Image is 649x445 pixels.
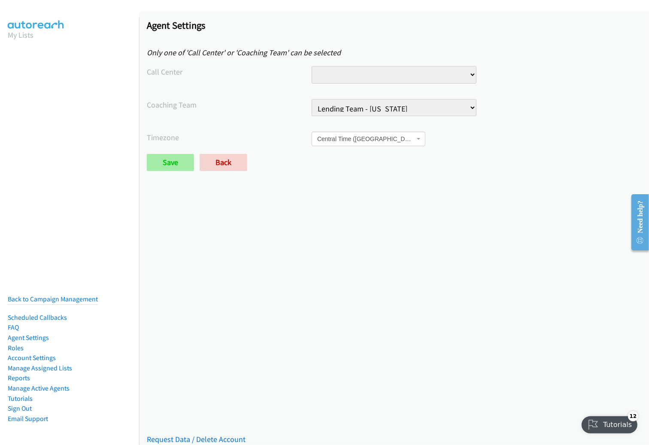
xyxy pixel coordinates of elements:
a: Agent Settings [8,334,49,342]
iframe: Resource Center [625,188,649,256]
span: Central Time (US & Canada) [312,132,425,146]
a: Reports [8,374,30,382]
a: Account Settings [8,354,56,362]
input: Save [147,154,194,171]
span: Central Time (US & Canada) [317,135,415,143]
a: Manage Active Agents [8,384,70,392]
h1: Agent Settings [147,19,641,31]
a: Back to Campaign Management [8,295,98,303]
a: Email Support [8,415,48,423]
label: Coaching Team [147,99,312,111]
a: Roles [8,344,24,352]
iframe: Checklist [576,408,643,439]
a: Request Data / Delete Account [147,434,246,444]
a: Manage Assigned Lists [8,364,72,372]
label: Timezone [147,132,312,143]
a: Tutorials [8,394,33,403]
em: Only one of 'Call Center' or 'Coaching Team' can be selected [147,48,341,57]
a: FAQ [8,323,19,331]
label: Call Center [147,66,312,78]
a: Sign Out [8,404,32,412]
a: Scheduled Callbacks [8,313,67,322]
a: Back [200,154,247,171]
a: My Lists [8,30,33,40]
